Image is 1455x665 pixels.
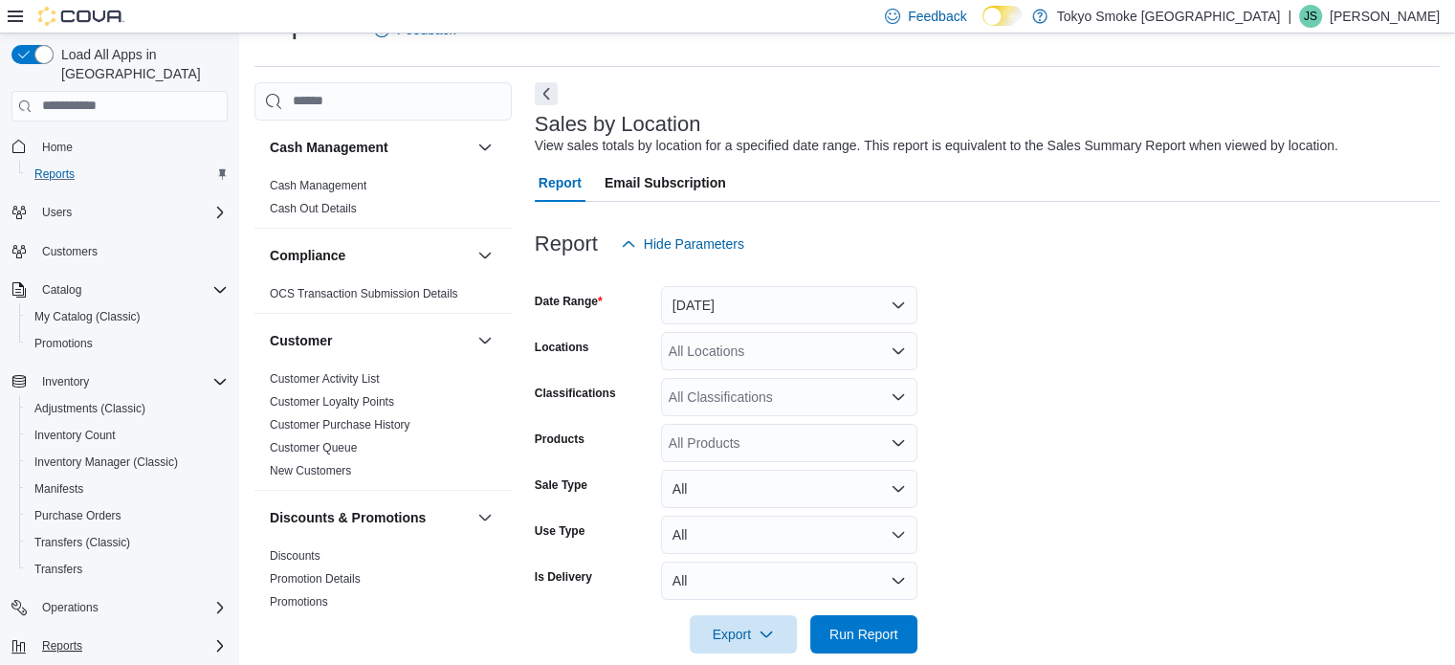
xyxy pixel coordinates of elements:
[34,201,79,224] button: Users
[701,615,785,654] span: Export
[254,367,512,490] div: Customer
[19,330,235,357] button: Promotions
[27,504,129,527] a: Purchase Orders
[270,331,332,350] h3: Customer
[891,389,906,405] button: Open list of options
[605,164,726,202] span: Email Subscription
[270,287,458,300] a: OCS Transaction Submission Details
[982,26,983,27] span: Dark Mode
[19,476,235,502] button: Manifests
[19,161,235,188] button: Reports
[34,596,106,619] button: Operations
[34,166,75,182] span: Reports
[535,136,1338,156] div: View sales totals by location for a specified date range. This report is equivalent to the Sales ...
[19,502,235,529] button: Purchase Orders
[19,529,235,556] button: Transfers (Classic)
[270,418,410,432] a: Customer Purchase History
[1288,5,1291,28] p: |
[34,278,89,301] button: Catalog
[19,422,235,449] button: Inventory Count
[254,282,512,313] div: Compliance
[661,470,917,508] button: All
[270,394,394,410] span: Customer Loyalty Points
[34,508,121,523] span: Purchase Orders
[270,178,366,193] span: Cash Management
[42,638,82,654] span: Reports
[535,477,587,493] label: Sale Type
[34,596,228,619] span: Operations
[1299,5,1322,28] div: Jess Sidhu
[810,615,917,654] button: Run Report
[270,138,388,157] h3: Cash Management
[270,548,320,564] span: Discounts
[270,441,357,454] a: Customer Queue
[613,225,752,263] button: Hide Parameters
[644,234,744,254] span: Hide Parameters
[474,136,496,159] button: Cash Management
[34,336,93,351] span: Promotions
[270,594,328,610] span: Promotions
[4,237,235,265] button: Customers
[34,370,97,393] button: Inventory
[34,634,228,657] span: Reports
[661,286,917,324] button: [DATE]
[474,244,496,267] button: Compliance
[38,7,124,26] img: Cova
[539,164,582,202] span: Report
[4,368,235,395] button: Inventory
[27,332,228,355] span: Promotions
[34,562,82,577] span: Transfers
[4,632,235,659] button: Reports
[270,372,380,386] a: Customer Activity List
[19,556,235,583] button: Transfers
[34,370,228,393] span: Inventory
[34,135,228,159] span: Home
[535,432,584,447] label: Products
[270,417,410,432] span: Customer Purchase History
[270,464,351,477] a: New Customers
[270,202,357,215] a: Cash Out Details
[27,451,186,474] a: Inventory Manager (Classic)
[270,549,320,563] a: Discounts
[34,309,141,324] span: My Catalog (Classic)
[270,138,470,157] button: Cash Management
[42,140,73,155] span: Home
[42,374,89,389] span: Inventory
[254,544,512,621] div: Discounts & Promotions
[34,454,178,470] span: Inventory Manager (Classic)
[535,233,598,255] h3: Report
[27,424,123,447] a: Inventory Count
[270,246,470,265] button: Compliance
[27,332,100,355] a: Promotions
[42,282,81,298] span: Catalog
[27,531,138,554] a: Transfers (Classic)
[34,201,228,224] span: Users
[535,569,592,585] label: Is Delivery
[690,615,797,654] button: Export
[4,133,235,161] button: Home
[270,440,357,455] span: Customer Queue
[27,504,228,527] span: Purchase Orders
[535,523,584,539] label: Use Type
[4,199,235,226] button: Users
[27,477,91,500] a: Manifests
[270,179,366,192] a: Cash Management
[270,395,394,409] a: Customer Loyalty Points
[54,45,228,83] span: Load All Apps in [GEOGRAPHIC_DATA]
[891,435,906,451] button: Open list of options
[42,205,72,220] span: Users
[474,329,496,352] button: Customer
[908,7,966,26] span: Feedback
[535,386,616,401] label: Classifications
[34,535,130,550] span: Transfers (Classic)
[661,562,917,600] button: All
[34,278,228,301] span: Catalog
[270,371,380,387] span: Customer Activity List
[474,506,496,529] button: Discounts & Promotions
[27,305,148,328] a: My Catalog (Classic)
[27,531,228,554] span: Transfers (Classic)
[42,244,98,259] span: Customers
[661,516,917,554] button: All
[34,239,228,263] span: Customers
[829,625,898,644] span: Run Report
